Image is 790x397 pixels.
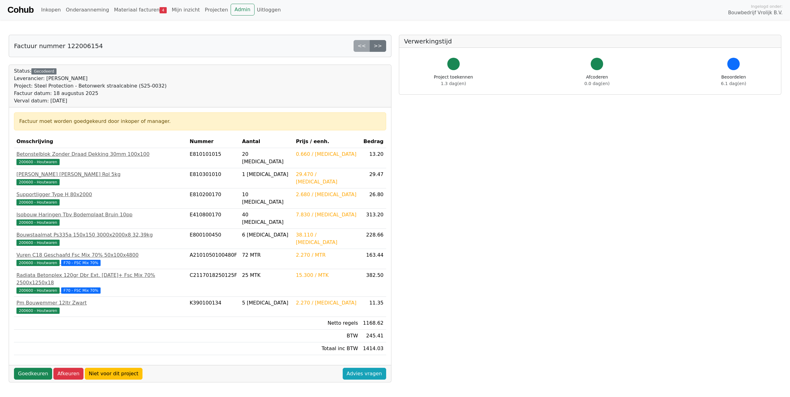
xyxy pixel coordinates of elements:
div: Beoordelen [721,74,746,87]
td: 1414.03 [360,342,386,355]
td: E810200170 [187,188,240,209]
div: Bouwstaalmat Ps335a 150x150 3000x2000x8 32,39kg [16,231,185,239]
td: 13.20 [360,148,386,168]
td: 26.80 [360,188,386,209]
span: 200600 - Houtwaren [16,287,60,294]
div: 2.270 / MTR [296,251,358,259]
a: Goedkeuren [14,368,52,380]
td: E800100450 [187,229,240,249]
th: Bedrag [360,135,386,148]
div: 72 MTR [242,251,291,259]
td: 163.44 [360,249,386,269]
div: 10 [MEDICAL_DATA] [242,191,291,206]
span: Ingelogd onder: [751,3,783,9]
h5: Verwerkingstijd [404,38,776,45]
div: 40 [MEDICAL_DATA] [242,211,291,226]
div: Gecodeerd [31,68,56,74]
a: Cohub [7,2,34,17]
a: Betonstelblok Zonder Draad Dekking 30mm 100x100200600 - Houtwaren [16,151,185,165]
td: Totaal inc BTW [293,342,360,355]
a: Admin [231,4,255,16]
div: Vuren C18 Geschaafd Fsc Mix 70% 50x100x4800 [16,251,185,259]
span: 1.3 dag(en) [441,81,466,86]
h5: Factuur nummer 122006154 [14,42,103,50]
div: Factuur moet worden goedgekeurd door inkoper of manager. [19,118,381,125]
div: 0.660 / [MEDICAL_DATA] [296,151,358,158]
span: 6.1 dag(en) [721,81,746,86]
div: Project toekennen [434,74,473,87]
div: Isobouw Haringen Tbv Bodemplaat Bruin 10pp [16,211,185,219]
div: Pm Bouwemmer 12ltr Zwart [16,299,185,307]
td: BTW [293,330,360,342]
a: Inkopen [38,4,63,16]
td: 29.47 [360,168,386,188]
span: 200600 - Houtwaren [16,260,60,266]
span: 200600 - Houtwaren [16,308,60,314]
td: 245.41 [360,330,386,342]
div: 1 [MEDICAL_DATA] [242,171,291,178]
th: Aantal [240,135,293,148]
span: 200600 - Houtwaren [16,240,60,246]
span: 4 [160,7,167,13]
div: Leverancier: [PERSON_NAME] [14,75,167,82]
td: 11.35 [360,297,386,317]
a: Mijn inzicht [169,4,202,16]
a: Bouwstaalmat Ps335a 150x150 3000x2000x8 32,39kg200600 - Houtwaren [16,231,185,246]
div: 25 MTK [242,272,291,279]
td: E410800170 [187,209,240,229]
a: Uitloggen [255,4,283,16]
div: 15.300 / MTK [296,272,358,279]
span: Bouwbedrijf Vrolijk B.V. [728,9,783,16]
td: 313.20 [360,209,386,229]
div: 38.110 / [MEDICAL_DATA] [296,231,358,246]
a: Projecten [202,4,231,16]
td: A2101050100480F [187,249,240,269]
a: >> [370,40,386,52]
a: Advies vragen [343,368,386,380]
div: 20 [MEDICAL_DATA] [242,151,291,165]
span: 200600 - Houtwaren [16,199,60,205]
div: 7.830 / [MEDICAL_DATA] [296,211,358,219]
th: Omschrijving [14,135,187,148]
div: Status: [14,67,167,105]
div: 2.270 / [MEDICAL_DATA] [296,299,358,307]
td: K390100134 [187,297,240,317]
a: Isobouw Haringen Tbv Bodemplaat Bruin 10pp200600 - Houtwaren [16,211,185,226]
a: Materiaal facturen4 [111,4,169,16]
span: F70 - FSC Mix 70% [61,287,101,294]
td: Netto regels [293,317,360,330]
a: Pm Bouwemmer 12ltr Zwart200600 - Houtwaren [16,299,185,314]
td: 1168.62 [360,317,386,330]
th: Prijs / eenh. [293,135,360,148]
span: F70 - FSC Mix 70% [61,260,101,266]
div: Supportligger Type H 80x2000 [16,191,185,198]
a: Niet voor dit project [85,368,142,380]
div: Betonstelblok Zonder Draad Dekking 30mm 100x100 [16,151,185,158]
td: 228.66 [360,229,386,249]
span: 200600 - Houtwaren [16,159,60,165]
div: 6 [MEDICAL_DATA] [242,231,291,239]
td: E810301010 [187,168,240,188]
th: Nummer [187,135,240,148]
a: Onderaanneming [63,4,111,16]
div: 29.470 / [MEDICAL_DATA] [296,171,358,186]
div: 2.680 / [MEDICAL_DATA] [296,191,358,198]
span: 200600 - Houtwaren [16,179,60,185]
div: [PERSON_NAME] [PERSON_NAME] Rol 5kg [16,171,185,178]
a: Supportligger Type H 80x2000200600 - Houtwaren [16,191,185,206]
div: Project: Steel Protection - Betonwerk straalcabine (S25-0032) [14,82,167,90]
div: 5 [MEDICAL_DATA] [242,299,291,307]
span: 0.0 dag(en) [585,81,610,86]
td: E810101015 [187,148,240,168]
td: C2117018250125F [187,269,240,297]
span: 200600 - Houtwaren [16,219,60,226]
div: Radiata Betonplex 120gr Dbr Ext. [DATE]+ Fsc Mix 70% 2500x1250x18 [16,272,185,286]
a: Afkeuren [53,368,84,380]
td: 382.50 [360,269,386,297]
div: Afcoderen [585,74,610,87]
div: Factuur datum: 18 augustus 2025 [14,90,167,97]
a: Vuren C18 Geschaafd Fsc Mix 70% 50x100x4800200600 - Houtwaren F70 - FSC Mix 70% [16,251,185,266]
a: Radiata Betonplex 120gr Dbr Ext. [DATE]+ Fsc Mix 70% 2500x1250x18200600 - Houtwaren F70 - FSC Mix... [16,272,185,294]
a: [PERSON_NAME] [PERSON_NAME] Rol 5kg200600 - Houtwaren [16,171,185,186]
div: Verval datum: [DATE] [14,97,167,105]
